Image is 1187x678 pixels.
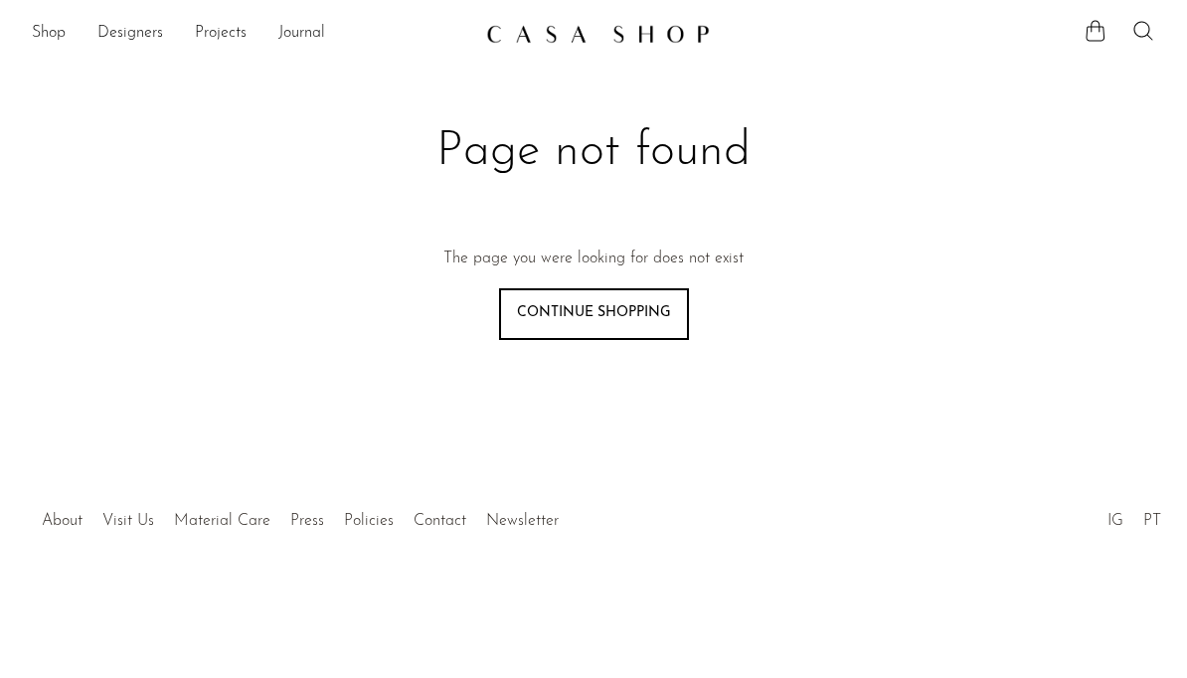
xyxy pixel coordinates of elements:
a: Continue shopping [499,288,689,340]
a: PT [1143,513,1161,529]
a: Policies [344,513,394,529]
a: Designers [97,21,163,47]
a: Shop [32,21,66,47]
a: Contact [414,513,466,529]
ul: NEW HEADER MENU [32,17,470,51]
p: The page you were looking for does not exist [443,247,744,272]
a: Material Care [174,513,270,529]
nav: Desktop navigation [32,17,470,51]
a: IG [1107,513,1123,529]
a: Visit Us [102,513,154,529]
a: Projects [195,21,247,47]
ul: Quick links [32,497,569,535]
a: About [42,513,83,529]
ul: Social Medias [1098,497,1171,535]
h1: Page not found [277,121,910,183]
a: Journal [278,21,325,47]
a: Press [290,513,324,529]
